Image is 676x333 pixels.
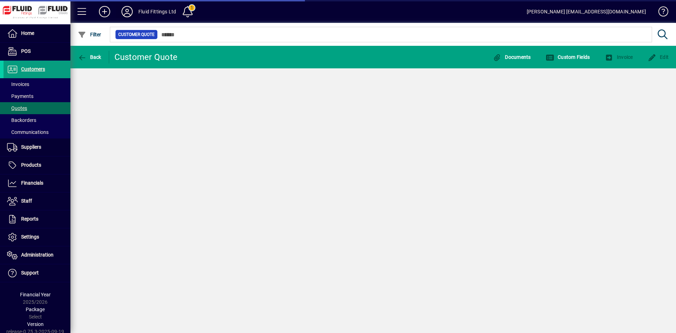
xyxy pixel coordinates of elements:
div: Customer Quote [114,51,178,63]
span: Financial Year [20,292,51,297]
span: Payments [7,93,33,99]
span: Invoice [605,54,633,60]
span: Documents [493,54,531,60]
span: Back [78,54,101,60]
a: Settings [4,228,70,246]
span: Version [27,321,44,327]
button: Filter [76,28,103,41]
a: Communications [4,126,70,138]
span: Backorders [7,117,36,123]
button: Custom Fields [544,51,592,63]
span: POS [21,48,31,54]
a: Staff [4,192,70,210]
a: Suppliers [4,138,70,156]
span: Customer Quote [118,31,155,38]
button: Back [76,51,103,63]
span: Financials [21,180,43,186]
button: Add [93,5,116,18]
span: Package [26,307,45,312]
span: Filter [78,32,101,37]
span: Custom Fields [546,54,590,60]
span: Suppliers [21,144,41,150]
a: Home [4,25,70,42]
span: Support [21,270,39,276]
div: Fluid Fittings Ltd [138,6,176,17]
a: Financials [4,174,70,192]
a: Invoices [4,78,70,90]
span: Customers [21,66,45,72]
button: Edit [646,51,671,63]
app-page-header-button: Back [70,51,109,63]
button: Documents [491,51,533,63]
span: Administration [21,252,54,258]
a: Payments [4,90,70,102]
a: Quotes [4,102,70,114]
span: Invoices [7,81,29,87]
a: Administration [4,246,70,264]
span: Edit [648,54,669,60]
a: Reports [4,210,70,228]
span: Settings [21,234,39,240]
span: Communications [7,129,49,135]
div: [PERSON_NAME] [EMAIL_ADDRESS][DOMAIN_NAME] [527,6,646,17]
span: Staff [21,198,32,204]
a: Knowledge Base [653,1,667,24]
a: Support [4,264,70,282]
span: Home [21,30,34,36]
a: POS [4,43,70,60]
span: Quotes [7,105,27,111]
a: Products [4,156,70,174]
span: Products [21,162,41,168]
button: Invoice [603,51,634,63]
a: Backorders [4,114,70,126]
button: Profile [116,5,138,18]
span: Reports [21,216,38,222]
